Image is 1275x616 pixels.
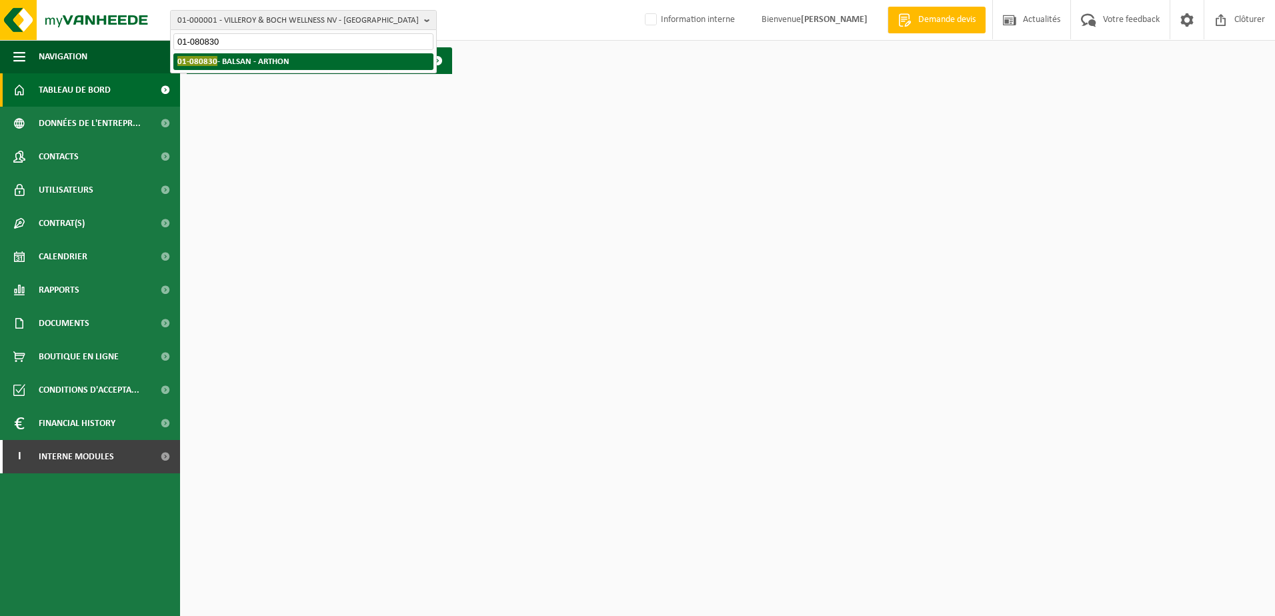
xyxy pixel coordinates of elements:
span: Interne modules [39,440,114,473]
button: 01-000001 - VILLEROY & BOCH WELLNESS NV - [GEOGRAPHIC_DATA] [170,10,437,30]
span: Documents [39,307,89,340]
input: Chercher des succursales liées [173,33,433,50]
strong: - BALSAN - ARTHON [177,56,289,66]
span: Boutique en ligne [39,340,119,373]
span: Demande devis [915,13,979,27]
span: Rapports [39,273,79,307]
span: 01-080830 [177,56,217,66]
span: Données de l'entrepr... [39,107,141,140]
span: Contrat(s) [39,207,85,240]
span: Tableau de bord [39,73,111,107]
span: Navigation [39,40,87,73]
a: Demande devis [888,7,986,33]
span: Utilisateurs [39,173,93,207]
label: Information interne [642,10,735,30]
span: 01-000001 - VILLEROY & BOCH WELLNESS NV - [GEOGRAPHIC_DATA] [177,11,419,31]
span: Contacts [39,140,79,173]
span: Calendrier [39,240,87,273]
strong: [PERSON_NAME] [801,15,868,25]
span: I [13,440,25,473]
span: Financial History [39,407,115,440]
span: Conditions d'accepta... [39,373,139,407]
